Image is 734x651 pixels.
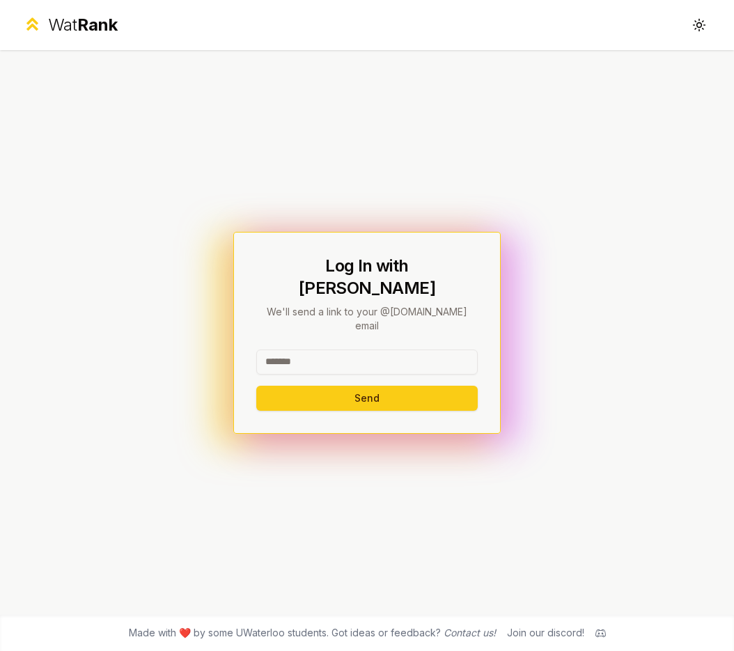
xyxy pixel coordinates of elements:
[256,255,478,299] h1: Log In with [PERSON_NAME]
[129,626,496,640] span: Made with ❤️ by some UWaterloo students. Got ideas or feedback?
[256,305,478,333] p: We'll send a link to your @[DOMAIN_NAME] email
[22,14,118,36] a: WatRank
[444,627,496,638] a: Contact us!
[507,626,584,640] div: Join our discord!
[48,14,118,36] div: Wat
[77,15,118,35] span: Rank
[256,386,478,411] button: Send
